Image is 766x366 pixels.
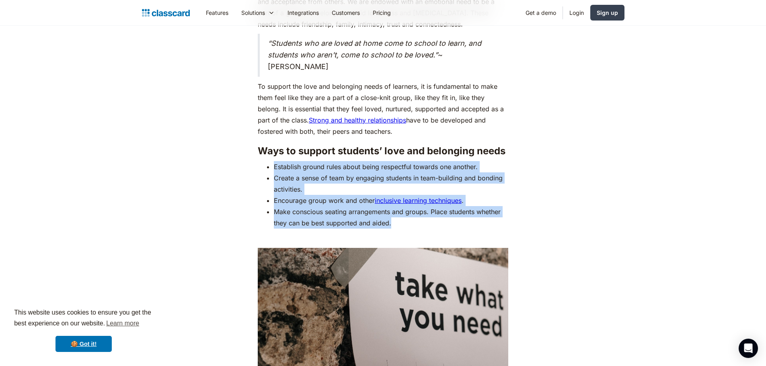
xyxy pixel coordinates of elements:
li: Create a sense of team by engaging students in team-building and bonding activities. [274,172,508,195]
a: inclusive learning techniques [375,196,462,204]
p: To support the love and belonging needs of learners, it is fundamental to make them feel like the... [258,81,508,137]
div: Sign up [597,8,618,17]
li: Encourage group work and other . [274,195,508,206]
p: ‍ [258,233,508,244]
a: learn more about cookies [105,317,140,329]
blockquote: ~ [PERSON_NAME] [258,34,508,76]
div: Open Intercom Messenger [739,339,758,358]
a: Get a demo [519,4,563,22]
a: Integrations [281,4,325,22]
em: “Students who are loved at home come to school to learn, and students who aren't, come to school ... [268,39,481,59]
a: home [142,7,190,18]
a: Customers [325,4,366,22]
a: Strong and healthy relationships [309,116,406,124]
a: Features [199,4,235,22]
h3: Ways to support students’ love and belonging needs [258,145,508,157]
a: Pricing [366,4,397,22]
div: cookieconsent [6,300,161,360]
div: Solutions [235,4,281,22]
div: Solutions [241,8,265,17]
a: Sign up [590,5,624,20]
a: Login [563,4,590,22]
a: dismiss cookie message [55,336,112,352]
li: Make conscious seating arrangements and groups. Place students whether they can be best supported... [274,206,508,229]
li: Establish ground rules about being respectful towards one another. [274,161,508,172]
span: This website uses cookies to ensure you get the best experience on our website. [14,308,153,329]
